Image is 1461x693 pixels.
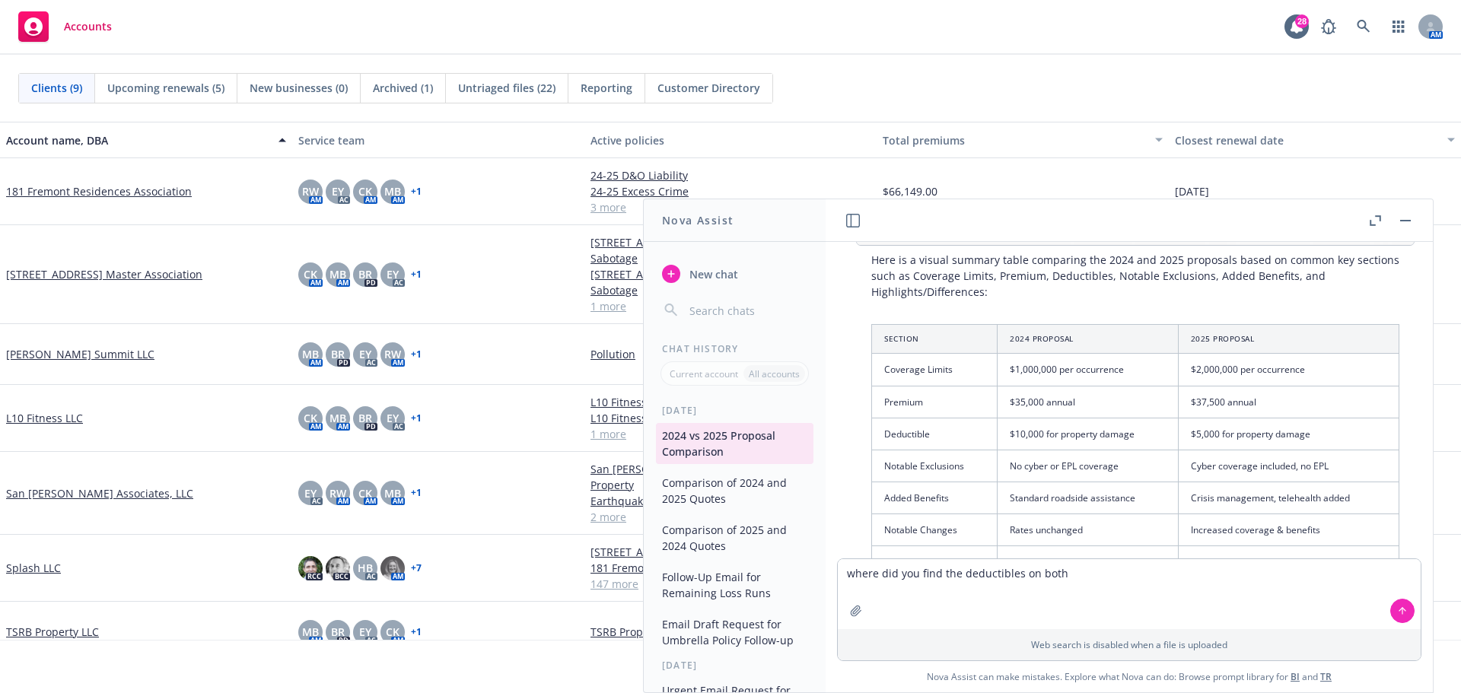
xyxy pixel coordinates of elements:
span: EY [359,624,371,640]
span: Reporting [581,80,632,96]
td: Standard roadside assistance [998,482,1178,514]
td: Coverage Limits [872,354,998,386]
a: + 1 [411,628,422,637]
a: San [PERSON_NAME] Associates, LLC [6,485,193,501]
th: Section [872,325,998,354]
span: HB [358,560,373,576]
span: BR [358,410,372,426]
td: Enhanced limits, lower deductible [1178,546,1399,578]
span: EY [359,346,371,362]
span: EY [387,266,399,282]
td: Notable Exclusions [872,450,998,482]
td: Lower limit, higher deductible [998,546,1178,578]
td: Key Differences [872,546,998,578]
td: No cyber or EPL coverage [998,450,1178,482]
td: Cyber coverage included, no EPL [1178,450,1399,482]
span: $66,149.00 [883,183,937,199]
div: Chat History [644,342,826,355]
a: Switch app [1383,11,1414,42]
div: Active policies [590,132,871,148]
span: BR [331,624,345,640]
div: Closest renewal date [1175,132,1438,148]
span: New chat [686,266,738,282]
a: L10 Fitness LLC - General Liability [590,394,871,410]
td: Rates unchanged [998,514,1178,546]
button: Email Draft Request for Umbrella Policy Follow-up [656,612,813,653]
p: Current account [670,367,738,380]
a: 24-25 D&O Liability [590,167,871,183]
a: 2 more [590,509,871,525]
input: Search chats [686,300,807,321]
div: [DATE] [644,659,826,672]
span: Nova Assist can make mistakes. Explore what Nova can do: Browse prompt library for and [927,661,1332,692]
span: Upcoming renewals (5) [107,80,224,96]
img: photo [298,556,323,580]
span: MB [384,183,401,199]
a: L10 Fitness LLC - Commercial Umbrella [590,410,871,426]
span: Customer Directory [657,80,760,96]
a: + 1 [411,187,422,196]
button: Total premiums [877,122,1169,158]
a: Search [1348,11,1379,42]
span: EY [332,183,344,199]
span: MB [302,346,319,362]
button: Comparison of 2024 and 2025 Quotes [656,470,813,511]
span: [DATE] [1175,183,1209,199]
td: Premium [872,386,998,418]
a: + 1 [411,488,422,497]
span: EY [387,410,399,426]
a: + 7 [411,564,422,573]
a: [STREET_ADDRESS][PERSON_NAME] [590,544,871,560]
span: MB [329,410,346,426]
a: 3 more [590,199,871,215]
a: Pollution [590,346,871,362]
span: Untriaged files (22) [458,80,555,96]
button: Service team [292,122,584,158]
a: + 1 [411,414,422,423]
p: Web search is disabled when a file is uploaded [847,638,1412,651]
a: 24-25 Excess Crime [590,183,871,199]
span: RW [302,183,319,199]
span: RW [384,346,401,362]
td: $2,000,000 per occurrence [1178,354,1399,386]
textarea: where did you find the deductibles on both [838,559,1421,629]
span: BR [358,266,372,282]
th: 2025 Proposal [1178,325,1399,354]
td: $37,500 annual [1178,386,1399,418]
button: Closest renewal date [1169,122,1461,158]
td: Crisis management, telehealth added [1178,482,1399,514]
a: Accounts [12,5,118,48]
p: All accounts [749,367,800,380]
span: Archived (1) [373,80,433,96]
td: Increased coverage & benefits [1178,514,1399,546]
td: $1,000,000 per occurrence [998,354,1178,386]
a: BI [1291,670,1300,683]
a: [STREET_ADDRESS] Master Association - Terrorism and Sabotage [590,266,871,298]
button: Follow-Up Email for Remaining Loss Runs [656,564,813,606]
td: $35,000 annual [998,386,1178,418]
a: TR [1320,670,1332,683]
div: Total premiums [883,132,1146,148]
span: MB [302,624,319,640]
h1: Nova Assist [662,212,734,228]
a: 181 Fremont Residences Assoc [590,560,871,576]
a: TSRB Property LLC - Pollution [590,624,871,640]
th: 2024 Proposal [998,325,1178,354]
button: Comparison of 2025 and 2024 Quotes [656,517,813,558]
a: Report a Bug [1313,11,1344,42]
a: + 1 [411,270,422,279]
p: Here is a visual summary table comparing the 2024 and 2025 proposals based on common key sections... [871,252,1399,300]
button: Active policies [584,122,877,158]
a: 181 Fremont Residences Association [6,183,192,199]
span: MB [329,266,346,282]
span: Clients (9) [31,80,82,96]
a: [PERSON_NAME] Summit LLC [6,346,154,362]
a: + 1 [411,350,422,359]
span: CK [304,266,317,282]
div: Account name, DBA [6,132,269,148]
a: [STREET_ADDRESS] Master Association [6,266,202,282]
a: [STREET_ADDRESS] Master Association - Terrorism and Sabotage [590,234,871,266]
span: New businesses (0) [250,80,348,96]
span: BR [331,346,345,362]
td: Notable Changes [872,514,998,546]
